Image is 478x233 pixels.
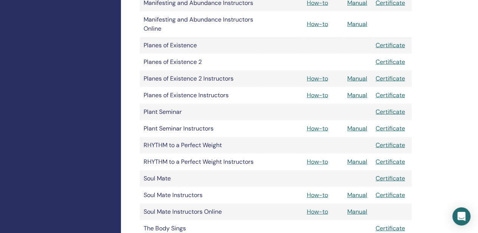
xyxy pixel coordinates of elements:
[376,191,405,199] a: Certificate
[140,37,262,54] td: Planes of Existence
[347,124,367,132] a: Manual
[140,70,262,87] td: Planes of Existence 2 Instructors
[376,174,405,182] a: Certificate
[307,208,328,216] a: How-to
[376,58,405,66] a: Certificate
[307,158,328,166] a: How-to
[140,203,262,220] td: Soul Mate Instructors Online
[140,104,262,120] td: Plant Seminar
[140,11,262,37] td: Manifesting and Abundance Instructors Online
[140,54,262,70] td: Planes of Existence 2
[347,158,367,166] a: Manual
[347,20,367,28] a: Manual
[140,154,262,170] td: RHYTHM to a Perfect Weight Instructors
[140,87,262,104] td: Planes of Existence Instructors
[376,224,405,232] a: Certificate
[307,75,328,82] a: How-to
[347,208,367,216] a: Manual
[140,120,262,137] td: Plant Seminar Instructors
[376,91,405,99] a: Certificate
[307,191,328,199] a: How-to
[376,75,405,82] a: Certificate
[140,187,262,203] td: Soul Mate Instructors
[376,41,405,49] a: Certificate
[376,158,405,166] a: Certificate
[376,141,405,149] a: Certificate
[376,108,405,116] a: Certificate
[307,20,328,28] a: How-to
[347,75,367,82] a: Manual
[347,91,367,99] a: Manual
[140,170,262,187] td: Soul Mate
[140,137,262,154] td: RHYTHM to a Perfect Weight
[347,191,367,199] a: Manual
[452,207,470,225] div: Open Intercom Messenger
[376,124,405,132] a: Certificate
[307,124,328,132] a: How-to
[307,91,328,99] a: How-to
